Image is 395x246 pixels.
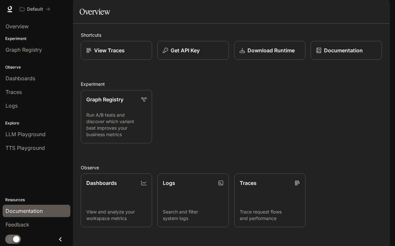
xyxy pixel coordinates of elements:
p: View and analyze your workspace metrics [86,209,147,222]
a: LogsSearch and filter system logs [157,174,229,227]
h2: Shortcuts [81,32,382,38]
h2: Experiment [81,81,382,87]
a: View Traces [81,41,152,60]
h1: Overview [79,5,110,18]
p: Download Runtime [247,46,295,54]
p: Trace request flows and performance [240,209,300,222]
p: Get API Key [171,46,200,54]
button: All workspaces [17,3,53,16]
p: Run A/B tests and discover which variant best improves your business metrics [86,112,147,138]
button: Get API Key [157,41,229,60]
h2: Observe [81,164,382,171]
a: TracesTrace request flows and performance [234,174,305,227]
a: Download Runtime [234,41,305,60]
p: Dashboards [86,179,117,187]
a: Documentation [311,41,382,60]
p: Documentation [324,46,363,54]
p: Search and filter system logs [163,209,223,222]
p: Default [27,6,43,12]
a: Graph RegistryRun A/B tests and discover which variant best improves your business metrics [81,90,152,143]
a: DashboardsView and analyze your workspace metrics [81,174,152,227]
p: Traces [240,179,257,187]
p: Graph Registry [86,96,123,103]
p: View Traces [94,46,125,54]
p: Logs [163,179,175,187]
